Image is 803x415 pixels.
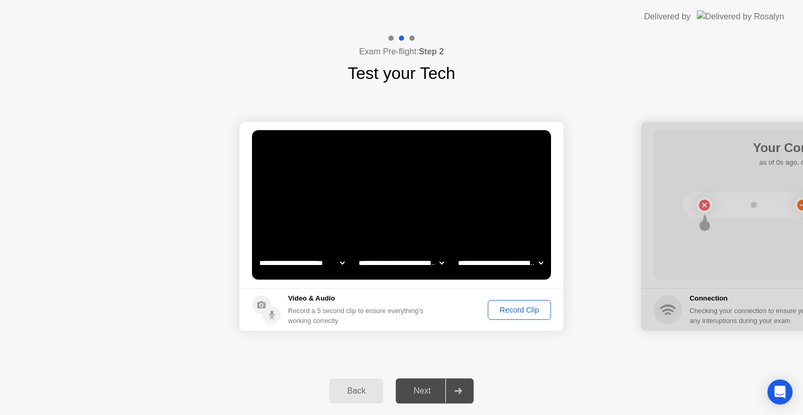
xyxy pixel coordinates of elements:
[329,378,383,404] button: Back
[288,293,428,304] h5: Video & Audio
[456,252,545,273] select: Available microphones
[348,61,455,86] h1: Test your Tech
[419,47,444,56] b: Step 2
[491,306,547,314] div: Record Clip
[399,386,445,396] div: Next
[697,10,784,22] img: Delivered by Rosalyn
[767,379,793,405] div: Open Intercom Messenger
[359,45,444,58] h4: Exam Pre-flight:
[288,306,428,326] div: Record a 5 second clip to ensure everything’s working correctly
[644,10,691,23] div: Delivered by
[488,300,551,320] button: Record Clip
[396,378,474,404] button: Next
[357,252,446,273] select: Available speakers
[332,386,380,396] div: Back
[257,252,347,273] select: Available cameras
